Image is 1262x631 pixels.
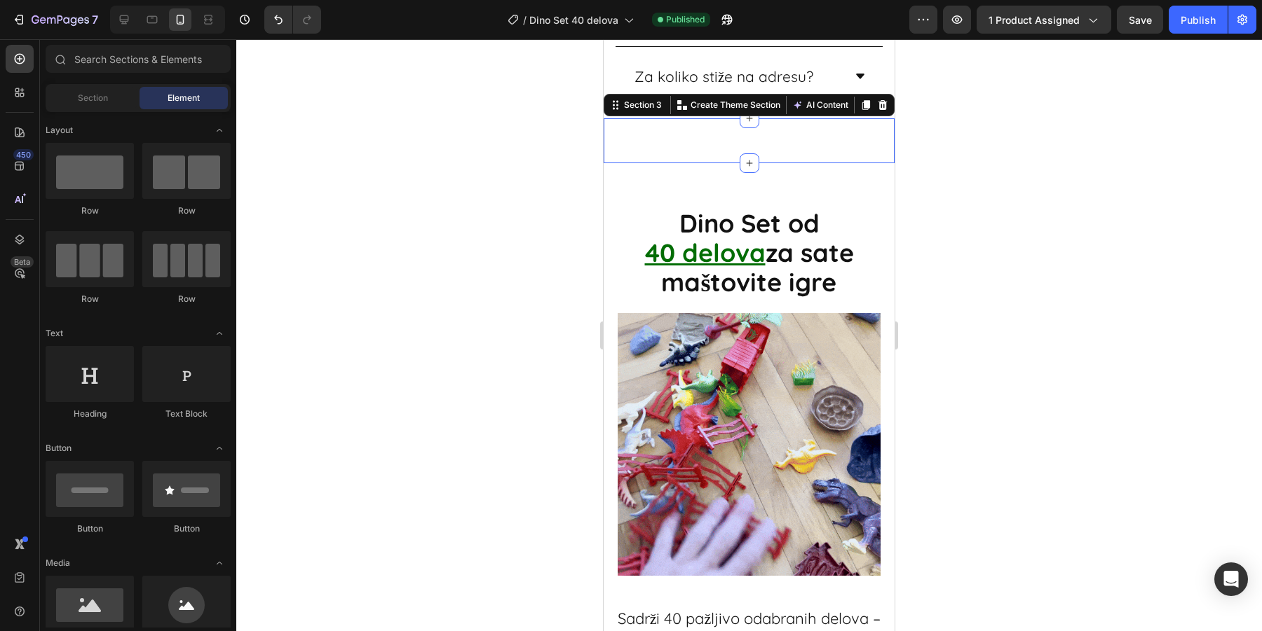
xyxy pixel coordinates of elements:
div: Row [46,204,134,217]
button: 1 product assigned [977,6,1111,34]
div: Heading [46,408,134,420]
button: 7 [6,6,104,34]
div: Undo/Redo [264,6,321,34]
div: Beta [11,256,34,268]
span: Dino Set 40 delova [529,13,618,27]
span: Save [1129,14,1152,26]
span: Section [78,92,108,104]
div: 450 [13,149,34,160]
span: Toggle open [208,437,231,459]
div: Text Block [142,408,231,420]
span: / [523,13,527,27]
div: Button [46,522,134,535]
span: Layout [46,124,73,137]
input: Search Sections & Elements [46,45,231,73]
iframe: Design area [604,39,895,631]
span: Text [46,327,63,340]
button: Publish [1169,6,1228,34]
div: Button [142,522,231,535]
span: Button [46,442,72,455]
span: Toggle open [208,322,231,345]
div: Row [46,293,134,305]
span: Element [168,92,200,104]
div: Row [142,204,231,217]
p: 7 [92,11,98,28]
div: Row [142,293,231,305]
div: Open Intercom Messenger [1214,562,1248,596]
span: Media [46,557,70,569]
div: Publish [1181,13,1216,27]
button: Save [1117,6,1163,34]
span: Toggle open [208,119,231,141]
span: Published [666,13,705,26]
span: 1 product assigned [989,13,1080,27]
span: Toggle open [208,552,231,574]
